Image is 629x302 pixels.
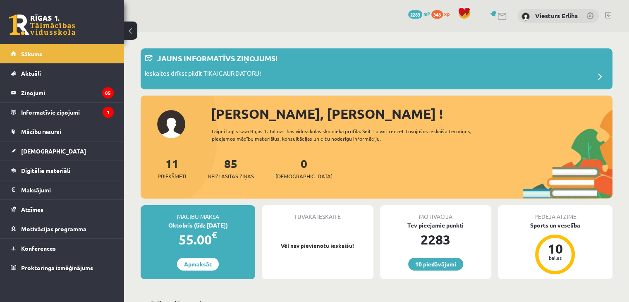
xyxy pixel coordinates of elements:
[11,122,114,141] a: Mācību resursi
[21,70,41,77] span: Aktuāli
[11,44,114,63] a: Sākums
[262,205,373,221] div: Tuvākā ieskaite
[535,12,578,20] a: Viesturs Erlihs
[11,141,114,161] a: [DEMOGRAPHIC_DATA]
[423,10,430,17] span: mP
[498,221,612,276] a: Sports un veselība 10 balles
[11,180,114,199] a: Maksājumi
[177,258,219,271] a: Apmaksāt
[102,87,114,98] i: 85
[21,264,93,271] span: Proktoringa izmēģinājums
[498,221,612,230] div: Sports un veselība
[543,255,567,260] div: balles
[141,205,255,221] div: Mācību maksa
[498,205,612,221] div: Pēdējā atzīme
[21,103,114,122] legend: Informatīvie ziņojumi
[21,180,114,199] legend: Maksājumi
[380,205,491,221] div: Motivācija
[145,69,261,80] p: Ieskaites drīkst pildīt TIKAI CAUR DATORU!
[521,12,530,21] img: Viesturs Erlihs
[11,103,114,122] a: Informatīvie ziņojumi1
[11,83,114,102] a: Ziņojumi85
[431,10,443,19] span: 348
[208,172,254,180] span: Neizlasītās ziņas
[11,200,114,219] a: Atzīmes
[444,10,450,17] span: xp
[211,104,612,124] div: [PERSON_NAME], [PERSON_NAME] !
[21,83,114,102] legend: Ziņojumi
[141,230,255,249] div: 55.00
[11,219,114,238] a: Motivācijas programma
[11,239,114,258] a: Konferences
[408,258,463,271] a: 10 piedāvājumi
[11,64,114,83] a: Aktuāli
[380,230,491,249] div: 2283
[21,244,56,252] span: Konferences
[145,53,608,85] a: Jauns informatīvs ziņojums! Ieskaites drīkst pildīt TIKAI CAUR DATORU!
[21,128,61,135] span: Mācību resursi
[21,167,70,174] span: Digitālie materiāli
[21,147,86,155] span: [DEMOGRAPHIC_DATA]
[543,242,567,255] div: 10
[208,156,254,180] a: 85Neizlasītās ziņas
[408,10,430,17] a: 2283 mP
[11,161,114,180] a: Digitālie materiāli
[21,50,42,58] span: Sākums
[212,229,217,241] span: €
[275,172,332,180] span: [DEMOGRAPHIC_DATA]
[21,206,43,213] span: Atzīmes
[380,221,491,230] div: Tev pieejamie punkti
[103,107,114,118] i: 1
[408,10,422,19] span: 2283
[21,225,86,232] span: Motivācijas programma
[157,53,277,64] p: Jauns informatīvs ziņojums!
[275,156,332,180] a: 0[DEMOGRAPHIC_DATA]
[431,10,454,17] a: 348 xp
[158,172,186,180] span: Priekšmeti
[141,221,255,230] div: Oktobris (līdz [DATE])
[158,156,186,180] a: 11Priekšmeti
[212,127,495,142] div: Laipni lūgts savā Rīgas 1. Tālmācības vidusskolas skolnieka profilā. Šeit Tu vari redzēt tuvojošo...
[11,258,114,277] a: Proktoringa izmēģinājums
[9,14,75,35] a: Rīgas 1. Tālmācības vidusskola
[266,242,369,250] p: Vēl nav pievienotu ieskaišu!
